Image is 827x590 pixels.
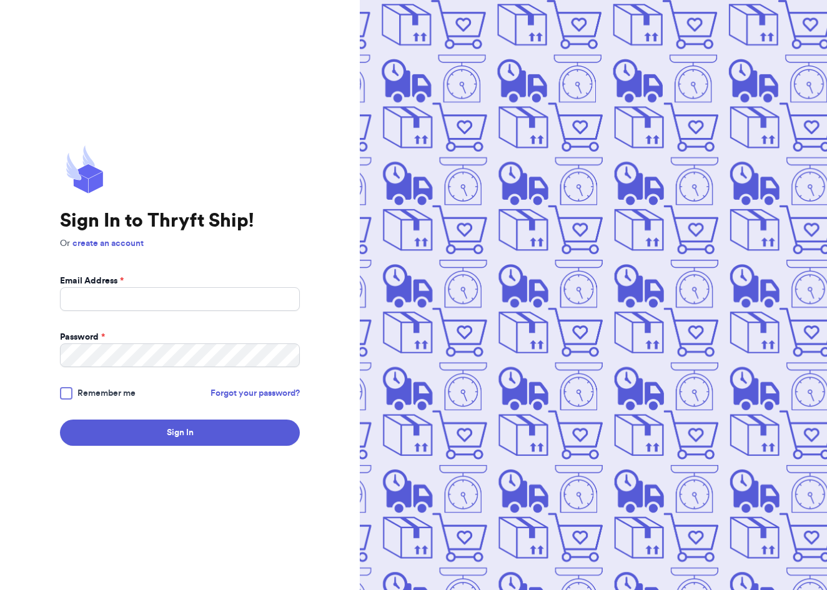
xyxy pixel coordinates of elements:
[60,210,300,232] h1: Sign In to Thryft Ship!
[210,387,300,400] a: Forgot your password?
[60,275,124,287] label: Email Address
[60,237,300,250] p: Or
[60,331,105,343] label: Password
[77,387,136,400] span: Remember me
[60,420,300,446] button: Sign In
[72,239,144,248] a: create an account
